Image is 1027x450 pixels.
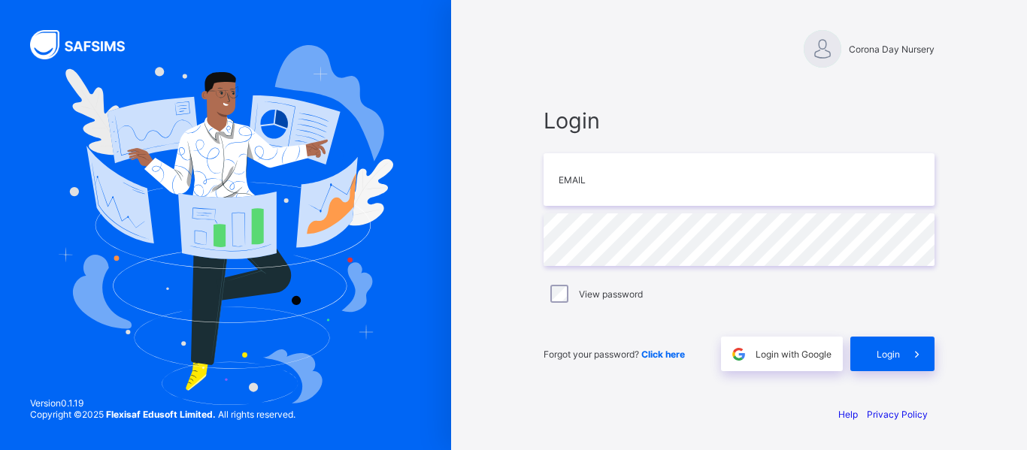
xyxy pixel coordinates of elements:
[730,346,747,363] img: google.396cfc9801f0270233282035f929180a.svg
[30,409,295,420] span: Copyright © 2025 All rights reserved.
[756,349,832,360] span: Login with Google
[867,409,928,420] a: Privacy Policy
[641,349,685,360] a: Click here
[58,45,393,405] img: Hero Image
[106,409,216,420] strong: Flexisaf Edusoft Limited.
[544,349,685,360] span: Forgot your password?
[849,44,935,55] span: Corona Day Nursery
[30,397,295,409] span: Version 0.1.19
[30,30,143,59] img: SAFSIMS Logo
[877,349,900,360] span: Login
[579,288,643,300] label: View password
[838,409,858,420] a: Help
[544,107,935,134] span: Login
